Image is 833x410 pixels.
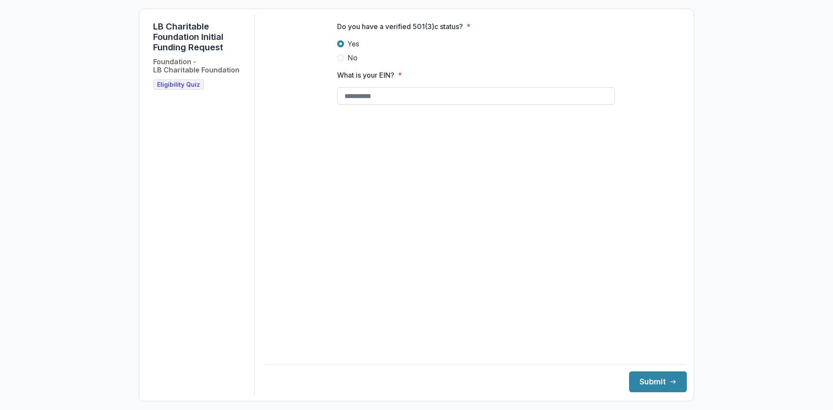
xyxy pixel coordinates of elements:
[157,81,200,89] span: Eligibility Quiz
[348,39,359,49] span: Yes
[153,21,247,52] h1: LB Charitable Foundation Initial Funding Request
[337,21,463,32] p: Do you have a verified 501(3)c status?
[337,70,394,80] p: What is your EIN?
[153,58,239,74] h2: Foundation - LB Charitable Foundation
[348,52,357,63] span: No
[629,371,687,392] button: Submit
